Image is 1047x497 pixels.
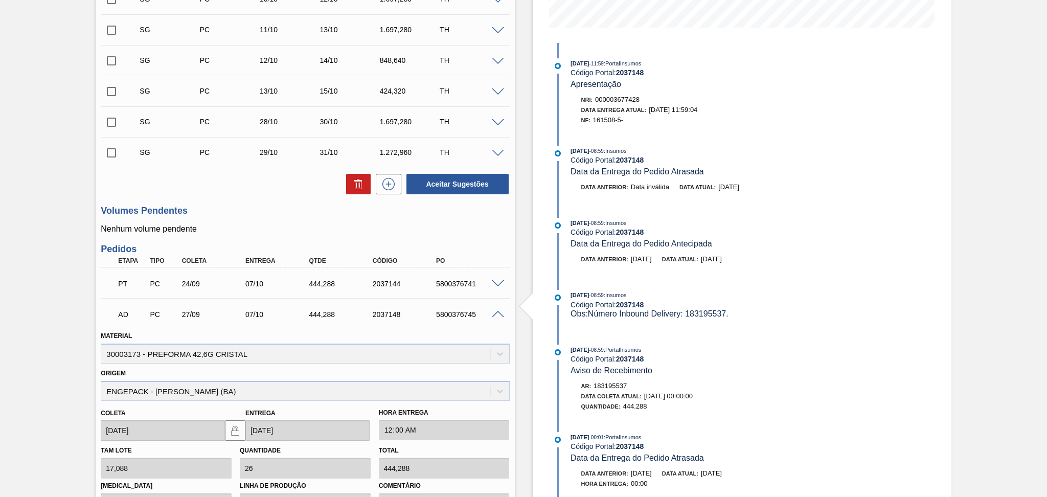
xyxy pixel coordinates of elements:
[243,280,314,288] div: 07/10/2025
[581,184,628,190] span: Data anterior:
[257,87,325,95] div: 13/10/2025
[437,56,505,64] div: TH
[555,222,561,229] img: atual
[589,435,604,440] span: - 00:01
[137,56,204,64] div: Sugestão Criada
[377,26,445,34] div: 1.697,280
[101,370,126,377] label: Origem
[377,118,445,126] div: 1.697,280
[616,301,644,309] strong: 2037148
[571,454,704,462] span: Data da Entrega do Pedido Atrasada
[225,420,245,441] button: locked
[593,116,623,124] span: 161508-5-
[437,118,505,126] div: TH
[116,303,149,326] div: Aguardando Descarga
[718,183,739,191] span: [DATE]
[571,80,621,88] span: Apresentação
[197,26,265,34] div: Pedido de Compra
[401,173,510,195] div: Aceitar Sugestões
[581,117,590,123] span: NF:
[604,292,627,298] span: : Insumos
[571,301,813,309] div: Código Portal:
[101,479,232,493] label: [MEDICAL_DATA]
[589,61,604,66] span: - 11:59
[101,206,509,216] h3: Volumes Pendentes
[379,447,399,454] label: Total
[644,392,693,400] span: [DATE] 00:00:00
[137,118,204,126] div: Sugestão Criada
[317,56,384,64] div: 14/10/2025
[623,402,647,410] span: 444.288
[197,148,265,156] div: Pedido de Compra
[118,310,146,319] p: AD
[679,184,716,190] span: Data atual:
[571,309,729,318] span: Obs: Número Inbound Delivery: 183195537.
[317,26,384,34] div: 13/10/2025
[571,366,652,375] span: Aviso de Recebimento
[571,434,589,440] span: [DATE]
[245,410,276,417] label: Entrega
[101,244,509,255] h3: Pedidos
[197,56,265,64] div: Pedido de Compra
[631,183,669,191] span: Data inválida
[631,255,652,263] span: [DATE]
[257,56,325,64] div: 12/10/2025
[581,383,591,389] span: Ar:
[662,470,698,477] span: Data atual:
[616,69,644,77] strong: 2037148
[604,434,641,440] span: : PortalInsumos
[434,310,505,319] div: 5800376745
[179,257,251,264] div: Coleta
[555,349,561,355] img: atual
[594,382,627,390] span: 183195537
[581,97,593,103] span: Nri:
[379,479,510,493] label: Comentário
[595,96,640,103] span: 000003677428
[616,156,644,164] strong: 2037148
[555,63,561,69] img: atual
[434,257,505,264] div: PO
[555,437,561,443] img: atual
[649,106,697,114] span: [DATE] 11:59:04
[371,174,401,194] div: Nova sugestão
[229,424,241,437] img: locked
[147,257,180,264] div: Tipo
[243,257,314,264] div: Entrega
[631,469,652,477] span: [DATE]
[370,257,442,264] div: Código
[437,148,505,156] div: TH
[147,280,180,288] div: Pedido de Compra
[581,393,642,399] span: Data Coleta Atual:
[571,292,589,298] span: [DATE]
[581,256,628,262] span: Data anterior:
[101,447,131,454] label: Tam lote
[179,310,251,319] div: 27/09/2025
[137,26,204,34] div: Sugestão Criada
[317,118,384,126] div: 30/10/2025
[257,26,325,34] div: 11/10/2025
[555,150,561,156] img: atual
[616,355,644,363] strong: 2037148
[604,60,641,66] span: : PortalInsumos
[571,220,589,226] span: [DATE]
[137,87,204,95] div: Sugestão Criada
[101,224,509,234] p: Nenhum volume pendente
[370,280,442,288] div: 2037144
[370,310,442,319] div: 2037148
[589,347,604,353] span: - 08:59
[581,403,621,410] span: Quantidade:
[581,481,629,487] span: Hora Entrega :
[240,479,371,493] label: Linha de Produção
[306,257,378,264] div: Qtde
[581,470,628,477] span: Data anterior:
[257,118,325,126] div: 28/10/2025
[555,295,561,301] img: atual
[147,310,180,319] div: Pedido de Compra
[589,148,604,154] span: - 08:59
[571,156,813,164] div: Código Portal:
[571,69,813,77] div: Código Portal:
[406,174,509,194] button: Aceitar Sugestões
[101,410,125,417] label: Coleta
[571,167,704,176] span: Data da Entrega do Pedido Atrasada
[571,355,813,363] div: Código Portal:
